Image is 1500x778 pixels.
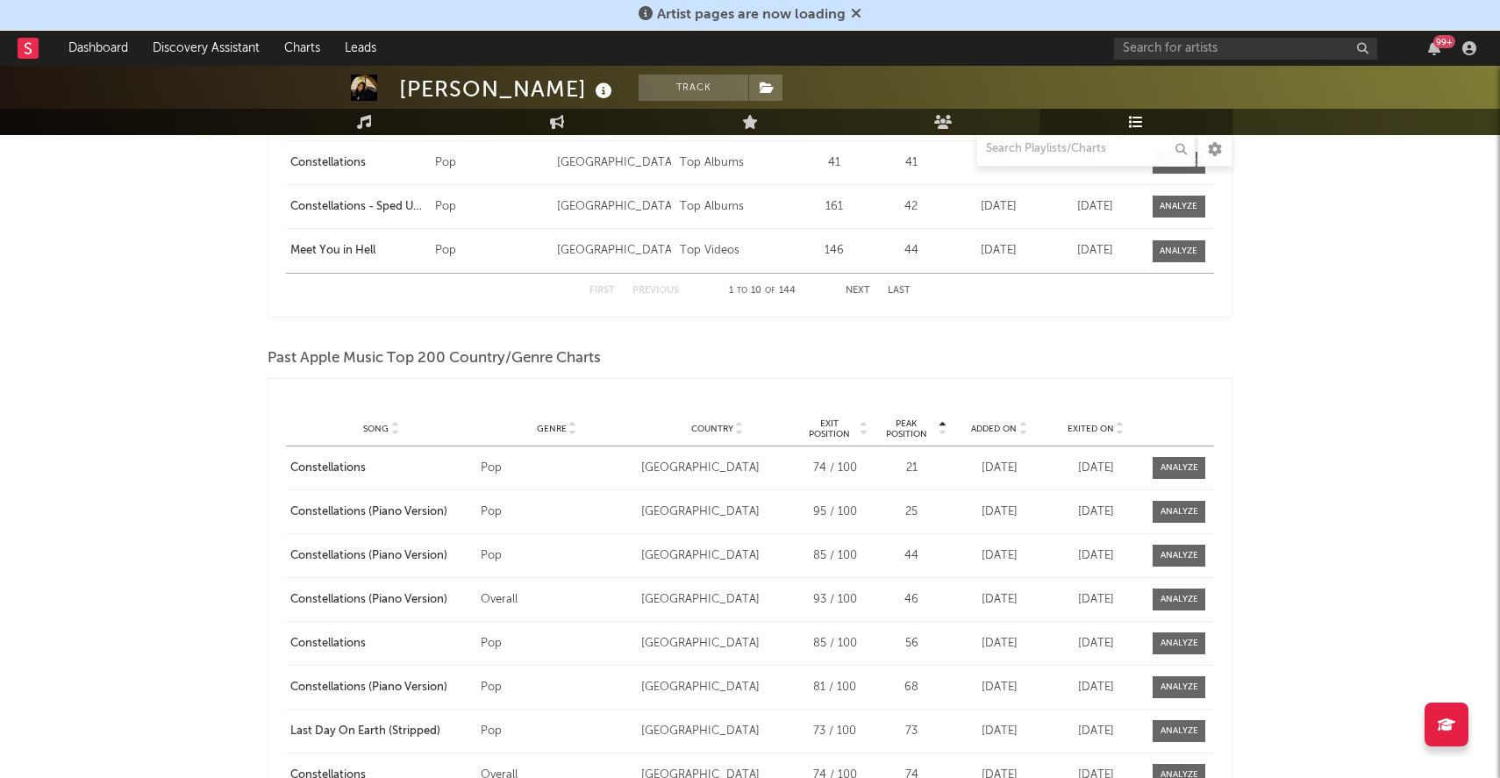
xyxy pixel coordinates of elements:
div: [GEOGRAPHIC_DATA] [641,723,793,740]
div: Top Albums [680,154,793,172]
a: Constellations - Sped Up & Slowed Down - EP [290,198,426,216]
div: Pop [481,547,632,565]
div: [DATE] [1052,198,1139,216]
div: Overall [481,591,632,609]
div: 68 [876,679,946,696]
a: Constellations (Piano Version) [290,679,472,696]
div: Pop [435,242,548,260]
div: 81 / 100 [802,679,868,696]
div: [DATE] [1052,460,1139,477]
input: Search Playlists/Charts [976,132,1196,167]
div: [GEOGRAPHIC_DATA] [641,591,793,609]
div: 46 [876,591,946,609]
div: 73 [876,723,946,740]
div: [DATE] [955,591,1043,609]
a: Dashboard [56,31,140,66]
div: [DATE] [1052,503,1139,521]
div: 146 [802,242,868,260]
button: Last [888,286,911,296]
div: Pop [435,198,548,216]
div: [DATE] [955,198,1043,216]
div: 93 / 100 [802,591,868,609]
span: Peak Position [876,418,936,439]
div: [DATE] [1052,723,1139,740]
div: [DATE] [1052,591,1139,609]
div: [DATE] [955,242,1043,260]
div: 25 [876,503,946,521]
div: [DATE] [1052,547,1139,565]
span: Added On [971,424,1017,434]
div: Top Albums [680,198,793,216]
div: 56 [876,635,946,653]
div: 161 [802,198,868,216]
div: 42 [876,198,946,216]
div: [GEOGRAPHIC_DATA] [641,547,793,565]
span: Exited On [1068,424,1114,434]
a: Constellations [290,154,426,172]
a: Constellations (Piano Version) [290,503,472,521]
a: Constellations [290,635,472,653]
span: Genre [537,424,567,434]
span: Past Apple Music Top 200 Country/Genre Charts [268,348,601,369]
span: Exit Position [802,418,857,439]
a: Last Day On Earth (Stripped) [290,723,472,740]
button: First [589,286,615,296]
div: 44 [876,242,946,260]
div: [GEOGRAPHIC_DATA] [641,679,793,696]
div: [DATE] [955,154,1043,172]
div: 44 [876,547,946,565]
div: 41 [876,154,946,172]
div: 21 [876,460,946,477]
div: [GEOGRAPHIC_DATA] [557,198,670,216]
a: Constellations (Piano Version) [290,547,472,565]
span: to [737,287,747,295]
div: [GEOGRAPHIC_DATA] [641,503,793,521]
button: 99+ [1428,41,1440,55]
span: Artist pages are now loading [657,8,846,22]
a: Constellations [290,460,472,477]
div: 85 / 100 [802,547,868,565]
div: [DATE] [1052,679,1139,696]
div: 74 / 100 [802,460,868,477]
a: Discovery Assistant [140,31,272,66]
div: [DATE] [955,723,1043,740]
div: 1 10 144 [714,281,811,302]
input: Search for artists [1114,38,1377,60]
span: Dismiss [851,8,861,22]
div: [GEOGRAPHIC_DATA] [557,242,670,260]
a: Leads [332,31,389,66]
a: Meet You in Hell [290,242,426,260]
button: Previous [632,286,679,296]
div: Pop [435,154,548,172]
button: Track [639,75,748,101]
div: Pop [481,635,632,653]
span: Country [691,424,733,434]
div: 99 + [1433,35,1455,48]
div: [DATE] [955,547,1043,565]
div: 73 / 100 [802,723,868,740]
div: [GEOGRAPHIC_DATA] [641,460,793,477]
div: [DATE] [955,635,1043,653]
div: 95 / 100 [802,503,868,521]
div: [DATE] [1052,635,1139,653]
div: Pop [481,679,632,696]
div: [GEOGRAPHIC_DATA] [641,635,793,653]
a: Charts [272,31,332,66]
div: Pop [481,460,632,477]
div: [DATE] [955,503,1043,521]
a: Constellations (Piano Version) [290,591,472,609]
span: of [765,287,775,295]
div: 41 [802,154,868,172]
button: Next [846,286,870,296]
div: [DATE] [955,460,1043,477]
div: Pop [481,503,632,521]
div: [GEOGRAPHIC_DATA] [557,154,670,172]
